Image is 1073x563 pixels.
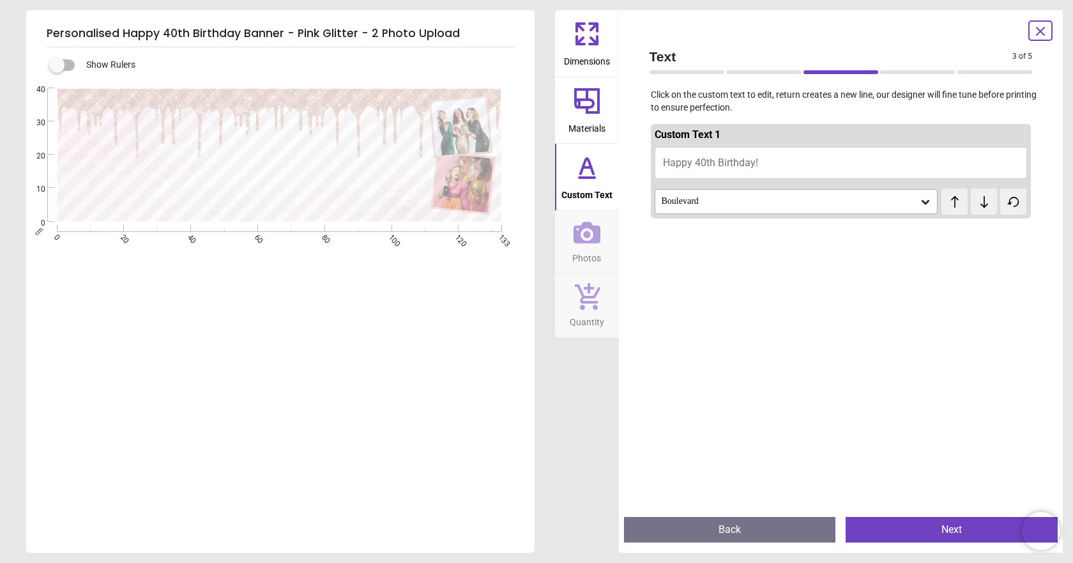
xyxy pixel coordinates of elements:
[47,20,514,47] h5: Personalised Happy 40th Birthday Banner - Pink Glitter - 2 Photo Upload
[57,58,535,73] div: Show Rulers
[555,10,619,77] button: Dimensions
[561,183,613,202] span: Custom Text
[650,47,1013,66] span: Text
[655,147,1028,179] button: Happy 40th Birthday!
[21,118,45,128] span: 30
[555,144,619,210] button: Custom Text
[639,89,1043,114] p: Click on the custom text to edit, return creates a new line, our designer will fine tune before p...
[624,517,836,543] button: Back
[568,116,605,135] span: Materials
[1022,512,1060,550] iframe: Brevo live chat
[555,211,619,274] button: Photos
[1012,51,1032,62] span: 3 of 5
[655,128,720,141] span: Custom Text 1
[21,84,45,95] span: 40
[555,77,619,144] button: Materials
[570,310,604,329] span: Quantity
[663,157,758,169] span: Happy 40th Birthday!
[660,196,920,207] div: Boulevard
[21,151,45,162] span: 20
[21,218,45,229] span: 0
[846,517,1058,543] button: Next
[21,184,45,195] span: 10
[572,246,601,265] span: Photos
[555,274,619,337] button: Quantity
[564,49,610,68] span: Dimensions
